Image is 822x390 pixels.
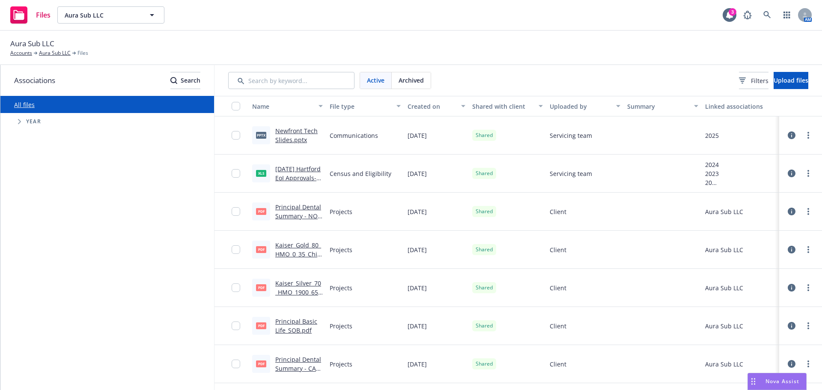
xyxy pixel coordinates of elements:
span: Filters [739,76,768,85]
span: Client [550,283,566,292]
span: Census and Eligibility [330,169,391,178]
button: Aura Sub LLC [57,6,164,24]
span: [DATE] [408,322,427,330]
svg: Search [170,77,177,84]
span: Upload files [774,76,808,84]
span: pdf [256,246,266,253]
span: Communications [330,131,378,140]
div: Aura Sub LLC [705,360,743,369]
span: Shared [476,322,493,330]
a: Switch app [778,6,795,24]
span: Files [36,12,51,18]
span: Filters [751,76,768,85]
div: Aura Sub LLC [705,207,743,216]
span: pdf [256,360,266,367]
input: Toggle Row Selected [232,169,240,178]
input: Toggle Row Selected [232,207,240,216]
div: Aura Sub LLC [705,322,743,330]
input: Toggle Row Selected [232,360,240,368]
div: Shared with client [472,102,533,111]
div: 3 [729,8,736,16]
a: Principal Dental Summary - NON CA MEMBERS.pdf [275,203,322,238]
a: more [803,206,813,217]
span: Aura Sub LLC [10,38,54,49]
span: Projects [330,245,352,254]
a: Files [7,3,54,27]
span: pdf [256,208,266,214]
span: Projects [330,207,352,216]
span: Shared [476,246,493,253]
span: [DATE] [408,131,427,140]
input: Toggle Row Selected [232,322,240,330]
a: [DATE] Hartford EoI Approvals-Denials Aura.xls [275,165,322,191]
div: Created on [408,102,456,111]
a: more [803,168,813,179]
span: Servicing team [550,169,592,178]
a: more [803,283,813,293]
button: Filters [739,72,768,89]
span: pdf [256,322,266,329]
button: Shared with client [469,96,546,116]
div: Linked associations [705,102,776,111]
div: Search [170,72,200,89]
span: [DATE] [408,207,427,216]
div: Summary [627,102,688,111]
span: [DATE] [408,245,427,254]
span: Shared [476,360,493,368]
span: Client [550,360,566,369]
a: All files [14,101,35,109]
div: Aura Sub LLC [705,283,743,292]
span: pdf [256,284,266,291]
span: [DATE] [408,360,427,369]
button: Upload files [774,72,808,89]
button: File type [326,96,404,116]
div: Aura Sub LLC [705,245,743,254]
span: [DATE] [408,283,427,292]
a: Newfront Tech Slides.pptx [275,127,318,144]
span: Shared [476,208,493,215]
span: Client [550,322,566,330]
span: Client [550,207,566,216]
span: Projects [330,322,352,330]
span: pptx [256,132,266,138]
div: File type [330,102,391,111]
a: more [803,359,813,369]
button: Name [249,96,326,116]
button: SearchSearch [170,72,200,89]
span: xls [256,170,266,176]
span: Projects [330,283,352,292]
span: Nova Assist [765,378,799,385]
a: Search [759,6,776,24]
div: Uploaded by [550,102,611,111]
button: Linked associations [702,96,779,116]
span: Aura Sub LLC [65,11,139,20]
div: 2025 [705,131,719,140]
a: Accounts [10,49,32,57]
button: Uploaded by [546,96,624,116]
span: Shared [476,284,493,292]
a: Report a Bug [739,6,756,24]
a: Kaiser_Gold_80_HMO_0_35_Child-Dental_Alt_SBC_2024.pdf [275,241,323,285]
div: Tree Example [0,113,214,130]
a: Principal Dental Summary - CA MEMBERS.pdf [275,355,321,381]
button: Created on [404,96,469,116]
a: Kaiser_Silver_70_HMO_1900_65_Child-Dental_Alt_SBC_2024.pdf [275,279,321,323]
span: Associations [14,75,55,86]
div: 2022 [705,178,719,187]
input: Toggle Row Selected [232,245,240,254]
a: more [803,244,813,255]
input: Toggle Row Selected [232,283,240,292]
span: Shared [476,131,493,139]
a: more [803,321,813,331]
div: 2024 [705,160,719,169]
div: 2023 [705,169,719,178]
span: Shared [476,170,493,177]
span: Active [367,76,384,85]
a: more [803,130,813,140]
a: Aura Sub LLC [39,49,71,57]
input: Search by keyword... [228,72,354,89]
a: Principal Basic Life_SOB.pdf [275,317,317,334]
div: Name [252,102,313,111]
span: Files [77,49,88,57]
span: Client [550,245,566,254]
